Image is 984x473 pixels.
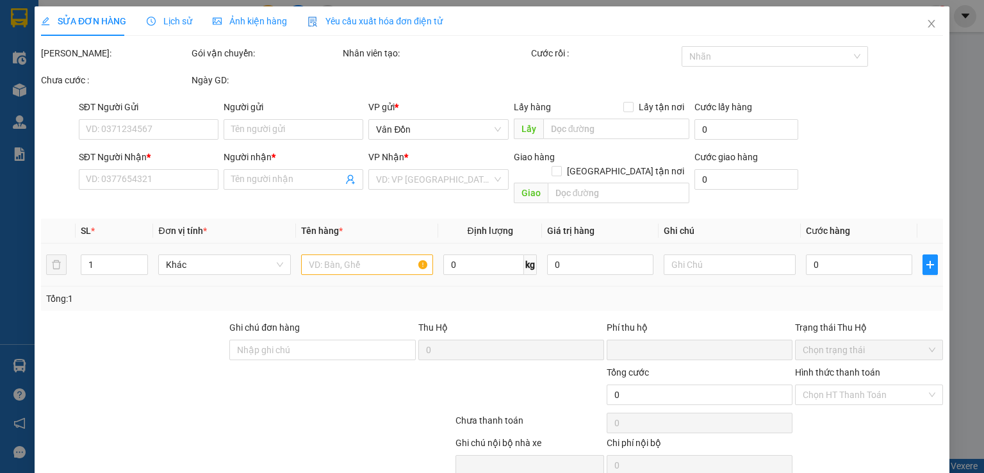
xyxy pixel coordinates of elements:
span: Giao hàng [513,152,554,162]
div: Trạng thái Thu Hộ [795,320,943,335]
div: Ghi chú nội bộ nhà xe [455,436,603,455]
span: Giao [513,183,547,203]
input: Dọc đường [543,119,689,139]
div: VP gửi [368,100,508,114]
div: Nhân viên tạo: [343,46,529,60]
div: Người nhận [224,150,363,164]
input: Ghi chú đơn hàng [229,340,415,360]
div: Tổng: 1 [46,292,381,306]
input: Cước lấy hàng [694,119,798,140]
div: Chưa thanh toán [454,413,605,436]
button: Close [914,6,949,42]
label: Cước giao hàng [694,152,758,162]
span: close [926,19,937,29]
span: Định lượng [467,226,512,236]
div: Phí thu hộ [607,320,792,340]
button: delete [46,254,67,275]
input: Ghi Chú [664,254,796,275]
div: Gói vận chuyển: [192,46,340,60]
span: SL [81,226,91,236]
span: Ảnh kiện hàng [213,16,287,26]
span: [GEOGRAPHIC_DATA] tận nơi [562,164,689,178]
span: Đơn vị tính [158,226,206,236]
label: Cước lấy hàng [694,102,752,112]
div: Chi phí nội bộ [607,436,792,455]
div: Người gửi [224,100,363,114]
div: SĐT Người Nhận [79,150,218,164]
span: Chọn trạng thái [803,340,935,360]
label: Hình thức thanh toán [795,367,880,378]
label: Ghi chú đơn hàng [229,322,300,333]
button: plus [922,254,938,275]
span: Cước hàng [806,226,850,236]
input: Dọc đường [547,183,689,203]
span: Tên hàng [301,226,343,236]
span: Yêu cầu xuất hóa đơn điện tử [307,16,443,26]
span: Giá trị hàng [547,226,594,236]
div: Cước rồi : [531,46,679,60]
th: Ghi chú [659,219,801,244]
span: user-add [345,174,356,185]
span: Lịch sử [147,16,192,26]
span: Lấy hàng [513,102,550,112]
span: plus [923,260,937,270]
span: VP Nhận [368,152,404,162]
input: VD: Bàn, Ghế [301,254,433,275]
span: Thu Hộ [418,322,447,333]
span: Vân Đồn [376,120,500,139]
span: clock-circle [147,17,156,26]
span: Khác [166,255,283,274]
div: SĐT Người Gửi [79,100,218,114]
span: SỬA ĐƠN HÀNG [41,16,126,26]
span: kg [524,254,537,275]
span: Tổng cước [607,367,649,378]
input: Cước giao hàng [694,169,798,190]
img: icon [307,17,318,27]
span: edit [41,17,50,26]
div: Chưa cước : [41,73,189,87]
div: Ngày GD: [192,73,340,87]
span: picture [213,17,222,26]
div: [PERSON_NAME]: [41,46,189,60]
span: Lấy tận nơi [634,100,689,114]
span: Lấy [513,119,543,139]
